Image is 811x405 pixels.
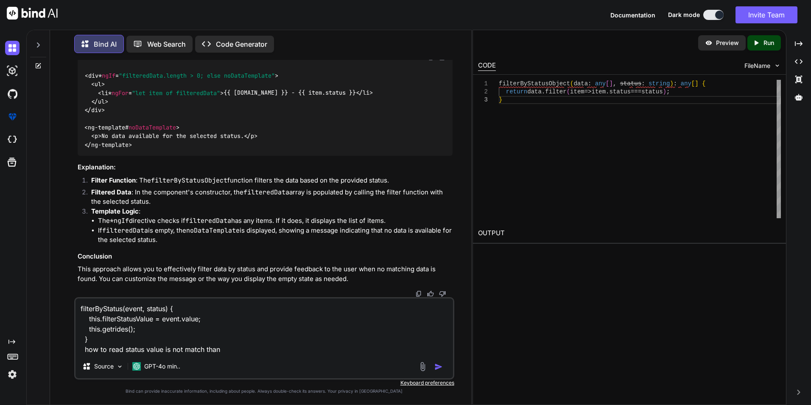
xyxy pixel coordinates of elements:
img: like [427,290,434,297]
span: div [91,106,101,114]
p: : [91,207,453,217]
span: < > [91,80,105,88]
img: GPT-4o mini [132,362,141,371]
span: < > [91,132,101,140]
span: : [674,80,677,87]
span: ; [666,88,670,95]
span: noDataTemplate [129,124,176,131]
span: < * = > [85,72,278,79]
span: filter [545,88,566,95]
span: </ > [84,141,132,149]
h3: Conclusion [78,252,453,262]
span: </ > [244,132,257,140]
p: Web Search [147,39,186,49]
span: data [527,88,542,95]
p: Source [94,362,114,371]
p: Run [763,39,774,47]
span: < # > [84,124,179,131]
span: Dark mode [668,11,700,19]
code: filterByStatusObject [151,176,227,185]
img: attachment [418,362,428,371]
code: filteredData [185,217,231,225]
img: darkChat [5,41,20,55]
span: any [595,80,606,87]
span: string [649,80,670,87]
img: chevron down [774,62,781,69]
button: Invite Team [735,6,797,23]
img: premium [5,110,20,124]
span: filterByStatusObject [499,80,570,87]
span: status [641,88,663,95]
p: Keyboard preferences [74,380,454,386]
img: Bind AI [7,7,58,20]
span: ) [663,88,666,95]
p: Bind can provide inaccurate information, including about people. Always double-check its answers.... [74,388,454,394]
span: [ [691,80,695,87]
textarea: filterByStatus(event, status) { this.filterStatusValue = event.value; this.getrides(); } how to r... [76,298,453,354]
span: , [613,80,616,87]
span: any [681,80,691,87]
strong: Filter Function [91,176,136,184]
span: Documentation [610,11,655,19]
span: [ [606,80,609,87]
span: item [570,88,584,95]
span: . [606,88,609,95]
div: 2 [478,88,488,96]
span: ul [98,98,105,105]
span: FileName [744,62,770,70]
span: ( [567,88,570,95]
span: </ > [84,106,105,114]
span: } [499,96,502,103]
p: This approach allows you to effectively filter data by status and provide feedback to the user wh... [78,264,453,284]
span: { [702,80,705,87]
span: : [641,80,645,87]
span: </ > [356,89,373,97]
span: ] [609,80,612,87]
span: p [251,132,254,140]
h3: Explanation: [78,163,453,172]
span: ) [670,80,673,87]
span: ng-template [88,124,125,131]
code: *ngIf [110,217,129,225]
code: {{ [DOMAIN_NAME] }} - {{ item.status }} No data available for the selected status. [84,71,373,149]
span: === [631,88,641,95]
span: status [610,88,631,95]
span: data [573,80,588,87]
code: filteredData [243,188,289,197]
span: < * = > [98,89,224,97]
p: Code Generator [216,39,267,49]
span: p [95,132,98,140]
strong: Filtered Data [91,188,131,196]
strong: Template Logic [91,207,139,215]
span: li [101,89,108,97]
code: noDataTemplate [186,226,240,235]
span: return [506,88,527,95]
span: ngFor [112,89,129,97]
img: darkAi-studio [5,64,20,78]
img: githubDark [5,87,20,101]
span: "filteredData.length > 0; else noDataTemplate" [119,72,275,79]
img: settings [5,367,20,382]
span: li [363,89,369,97]
li: The directive checks if has any items. If it does, it displays the list of items. [98,216,453,226]
li: If is empty, the is displayed, showing a message indicating that no data is available for the sel... [98,226,453,245]
span: ul [95,80,101,88]
div: CODE [478,61,496,71]
div: 1 [478,80,488,88]
p: Bind AI [94,39,117,49]
p: Preview [716,39,739,47]
span: : [588,80,591,87]
img: preview [705,39,713,47]
p: GPT-4o min.. [144,362,180,371]
span: . [542,88,545,95]
img: dislike [439,290,446,297]
span: div [88,72,98,79]
span: ] [695,80,698,87]
span: ng-template [91,141,129,149]
span: </ > [91,98,108,105]
p: : In the component's constructor, the array is populated by calling the filter function with the ... [91,188,453,207]
img: copy [415,290,422,297]
span: status [620,80,641,87]
img: icon [434,363,443,371]
button: Documentation [610,11,655,20]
